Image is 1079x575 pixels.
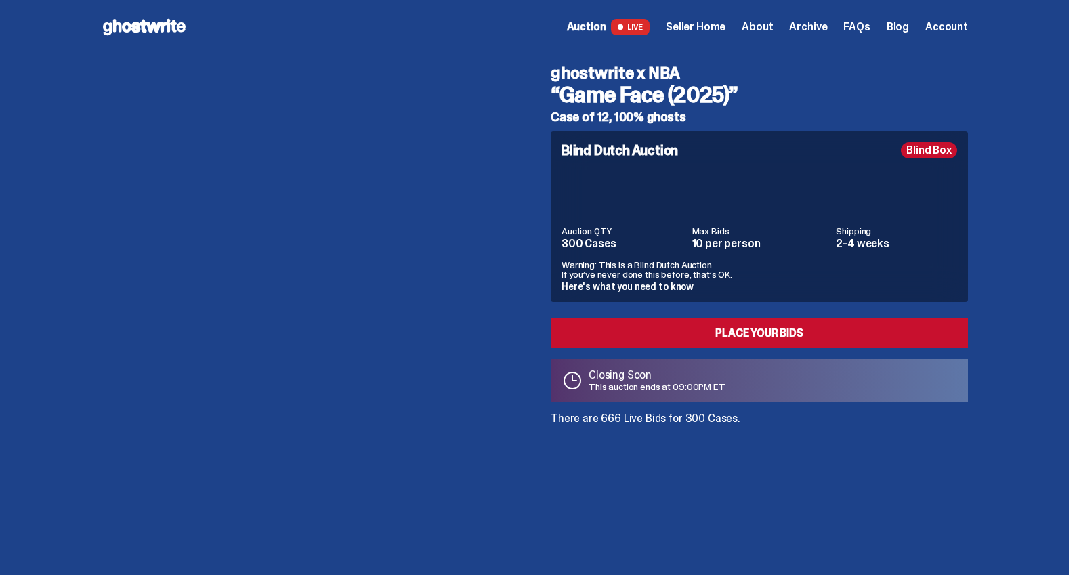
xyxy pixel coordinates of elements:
dt: Max Bids [692,226,828,236]
h3: “Game Face (2025)” [551,84,968,106]
dd: 300 Cases [562,238,684,249]
h4: Blind Dutch Auction [562,144,678,157]
a: Auction LIVE [567,19,650,35]
div: Blind Box [901,142,957,158]
span: LIVE [611,19,650,35]
dt: Auction QTY [562,226,684,236]
p: Warning: This is a Blind Dutch Auction. If you’ve never done this before, that’s OK. [562,260,957,279]
a: Account [925,22,968,33]
p: Closing Soon [589,370,725,381]
a: Archive [789,22,827,33]
a: About [742,22,773,33]
p: There are 666 Live Bids for 300 Cases. [551,413,968,424]
dt: Shipping [836,226,957,236]
h4: ghostwrite x NBA [551,65,968,81]
a: Place your Bids [551,318,968,348]
dd: 10 per person [692,238,828,249]
a: Seller Home [666,22,725,33]
a: FAQs [843,22,870,33]
a: Blog [887,22,909,33]
h5: Case of 12, 100% ghosts [551,111,968,123]
a: Here's what you need to know [562,280,694,293]
dd: 2-4 weeks [836,238,957,249]
p: This auction ends at 09:00PM ET [589,382,725,391]
span: Auction [567,22,606,33]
